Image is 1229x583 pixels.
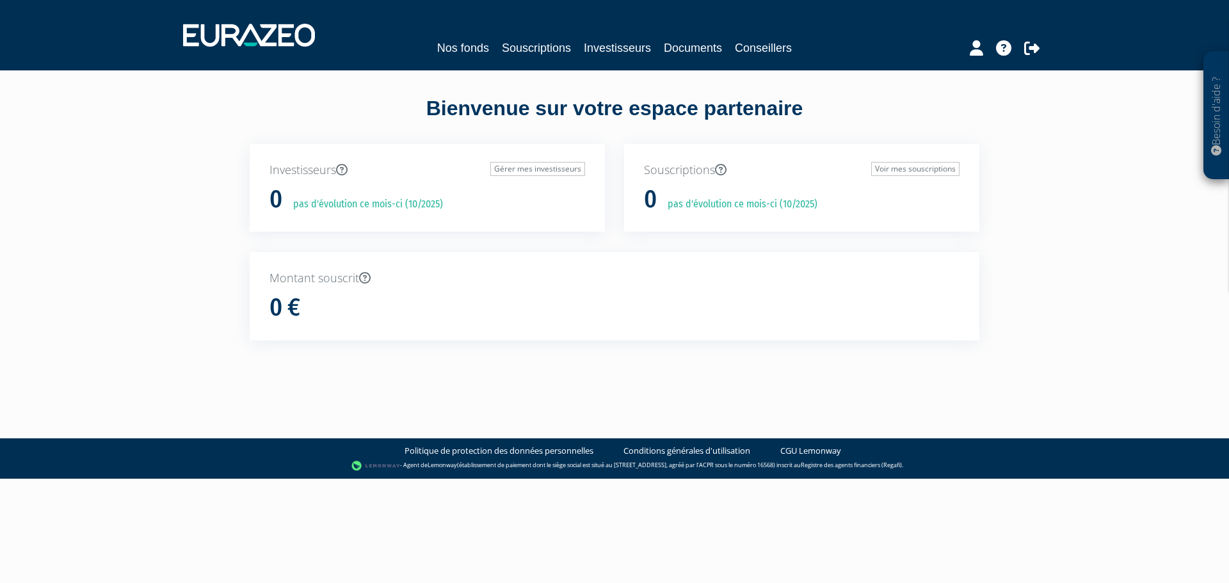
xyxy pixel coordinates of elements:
a: Conseillers [735,39,792,57]
a: Registre des agents financiers (Regafi) [801,461,902,469]
p: pas d'évolution ce mois-ci (10/2025) [659,197,817,212]
p: Investisseurs [269,162,585,179]
a: Souscriptions [502,39,571,57]
p: Besoin d'aide ? [1209,58,1224,173]
img: 1732889491-logotype_eurazeo_blanc_rvb.png [183,24,315,47]
h1: 0 [644,186,657,213]
a: Gérer mes investisseurs [490,162,585,176]
div: - Agent de (établissement de paiement dont le siège social est situé au [STREET_ADDRESS], agréé p... [13,459,1216,472]
p: pas d'évolution ce mois-ci (10/2025) [284,197,443,212]
a: Documents [664,39,722,57]
div: Bienvenue sur votre espace partenaire [240,94,989,144]
a: Voir mes souscriptions [871,162,960,176]
p: Souscriptions [644,162,960,179]
h1: 0 € [269,294,300,321]
h1: 0 [269,186,282,213]
a: Investisseurs [584,39,651,57]
a: Nos fonds [437,39,489,57]
a: Politique de protection des données personnelles [405,445,593,457]
img: logo-lemonway.png [351,459,401,472]
a: CGU Lemonway [780,445,841,457]
a: Conditions générales d'utilisation [623,445,750,457]
p: Montant souscrit [269,270,960,287]
a: Lemonway [428,461,457,469]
